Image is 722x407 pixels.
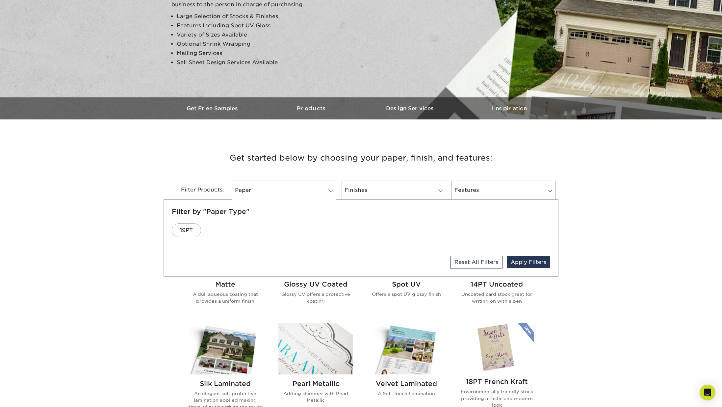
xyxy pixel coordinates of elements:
[459,323,534,372] img: 18PT French Kraft Sell Sheets
[177,58,336,67] li: Sell Sheet Design Services Available
[278,390,353,404] p: Adding shimmer with Pearl Metallic
[459,291,534,304] p: Uncoated card stock great for writing on with a pen
[177,39,336,49] li: Optional Shrink Wrapping
[361,105,460,112] h3: Design Services
[278,291,353,304] p: Glossy UV offers a protective coating
[188,380,263,388] h2: Silk Laminated
[369,390,444,397] p: A Soft Touch Lamination
[164,97,262,119] a: Get Free Samples
[507,256,550,268] a: Apply Filters
[460,105,558,112] h3: Inspiration
[172,208,550,216] h5: Filter by "Paper Type"
[168,143,554,173] h3: Get started below by choosing your paper, finish, and features:
[232,181,336,200] a: Paper
[700,385,715,400] div: Open Intercom Messenger
[188,323,263,374] img: Silk Laminated Sell Sheets
[460,97,558,119] a: Inspiration
[459,280,534,288] h2: 14PT Uncoated
[164,105,262,112] h3: Get Free Samples
[450,256,503,268] a: Reset All Filters
[451,181,556,200] a: Features
[188,291,263,304] p: A dull aqueous coating that provides a uniform finish
[164,181,229,200] div: Filter Products:
[518,323,534,343] img: New Product
[342,181,446,200] a: Finishes
[262,97,361,119] a: Products
[262,105,361,112] h3: Products
[172,223,201,237] a: 19PT
[278,323,353,374] img: Pearl Metallic Sell Sheets
[369,380,444,388] h2: Velvet Laminated
[369,323,444,374] img: Velvet Laminated Sell Sheets
[177,12,336,21] li: Large Selection of Stocks & Finishes
[177,30,336,39] li: Variety of Sizes Available
[177,49,336,58] li: Mailing Services
[177,21,336,30] li: Features Including Spot UV Gloss
[278,280,353,288] h2: Glossy UV Coated
[369,280,444,288] h2: Spot UV
[278,380,353,388] h2: Pearl Metallic
[361,97,460,119] a: Design Services
[188,280,263,288] h2: Matte
[369,291,444,297] p: Offers a spot UV glossy finish
[459,378,534,386] h2: 18PT French Kraft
